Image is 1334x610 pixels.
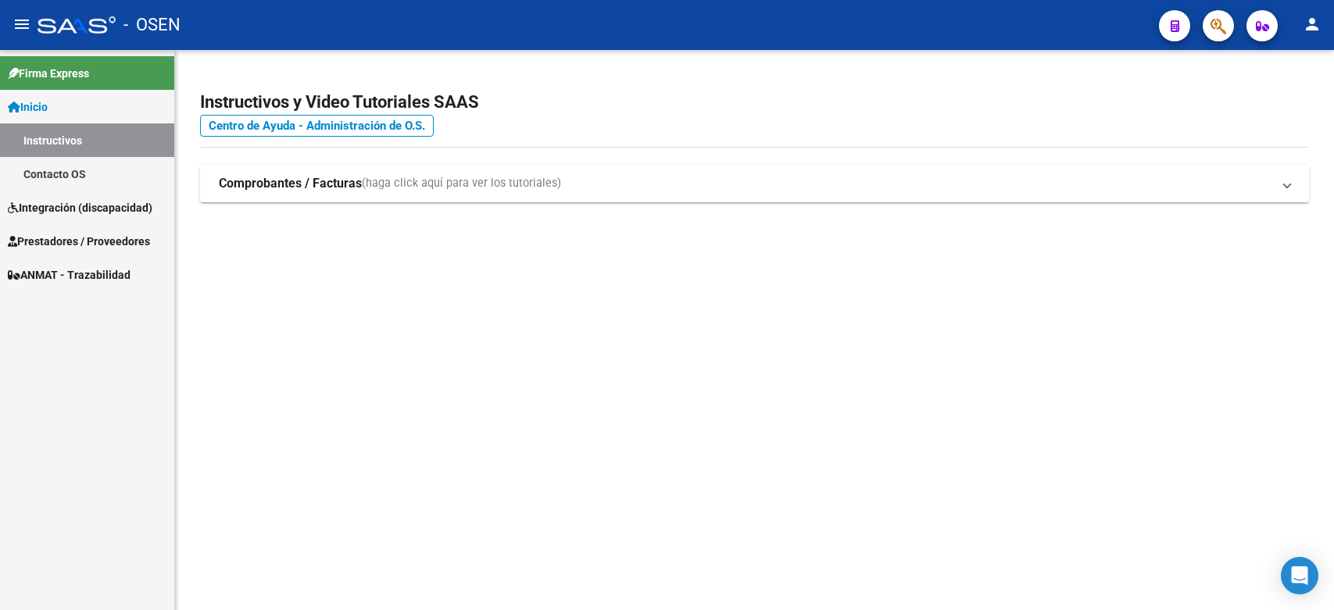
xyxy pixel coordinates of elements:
a: Centro de Ayuda - Administración de O.S. [200,115,434,137]
mat-icon: person [1303,15,1321,34]
mat-expansion-panel-header: Comprobantes / Facturas(haga click aquí para ver los tutoriales) [200,165,1309,202]
span: - OSEN [123,8,181,42]
span: (haga click aquí para ver los tutoriales) [362,175,561,192]
span: Prestadores / Proveedores [8,233,150,250]
mat-icon: menu [13,15,31,34]
strong: Comprobantes / Facturas [219,175,362,192]
h2: Instructivos y Video Tutoriales SAAS [200,87,1309,117]
span: Firma Express [8,65,89,82]
span: Inicio [8,98,48,116]
div: Open Intercom Messenger [1281,557,1318,594]
span: Integración (discapacidad) [8,199,152,216]
span: ANMAT - Trazabilidad [8,266,131,284]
